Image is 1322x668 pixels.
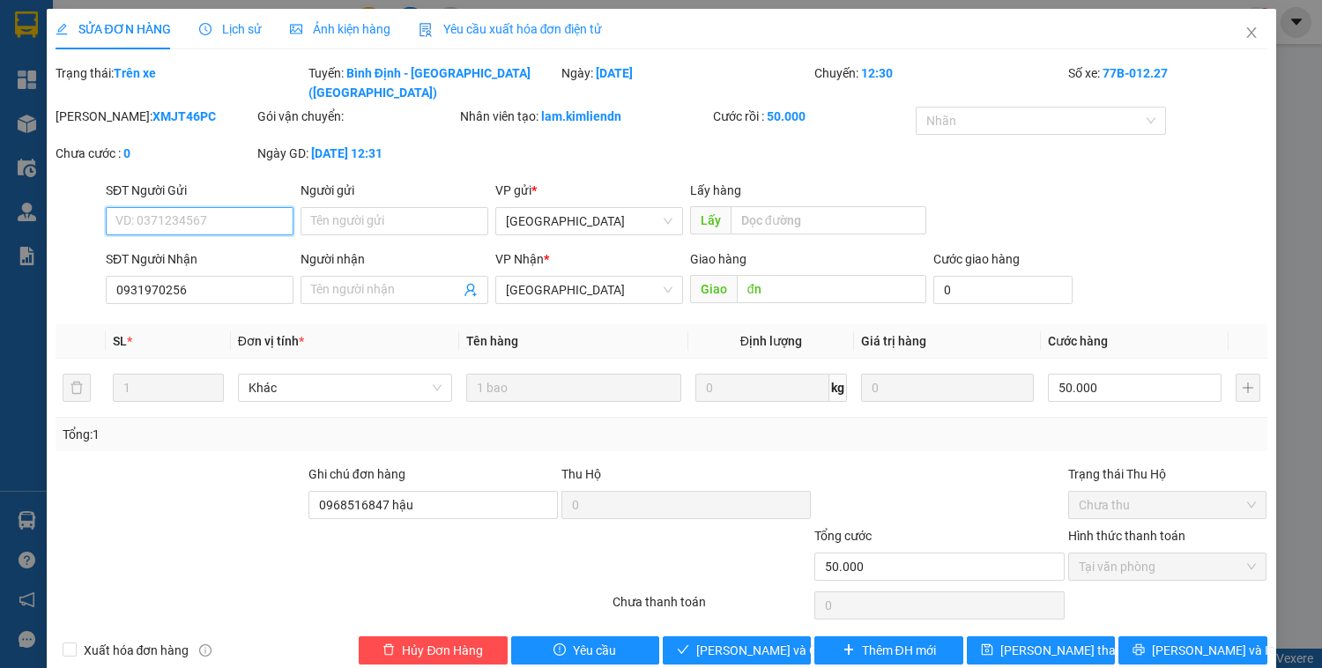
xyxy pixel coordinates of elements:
[690,183,741,197] span: Lấy hàng
[1066,63,1269,102] div: Số xe:
[814,529,872,543] span: Tổng cước
[933,276,1073,304] input: Cước giao hàng
[690,275,737,303] span: Giao
[611,592,813,623] div: Chưa thanh toán
[114,66,156,80] b: Trên xe
[506,208,672,234] span: Bình Định
[290,23,302,35] span: picture
[737,275,926,303] input: Dọc đường
[301,249,488,269] div: Người nhận
[56,144,255,163] div: Chưa cước :
[199,644,212,657] span: info-circle
[359,636,507,664] button: deleteHủy Đơn Hàng
[1068,464,1267,484] div: Trạng thái Thu Hộ
[6,117,47,130] strong: Địa chỉ:
[63,425,512,444] div: Tổng: 1
[466,334,518,348] span: Tên hàng
[933,252,1020,266] label: Cước giao hàng
[56,28,207,45] strong: VẬN TẢI Ô TÔ KIM LIÊN
[1048,334,1108,348] span: Cước hàng
[307,63,560,102] div: Tuyến:
[82,9,182,26] strong: CÔNG TY TNHH
[814,636,962,664] button: plusThêm ĐH mới
[495,252,544,266] span: VP Nhận
[1244,26,1259,40] span: close
[690,252,746,266] span: Giao hàng
[1079,492,1257,518] span: Chưa thu
[767,109,806,123] b: 50.000
[506,277,672,303] span: Đà Nẵng
[257,144,457,163] div: Ngày GD:
[553,643,566,657] span: exclamation-circle
[690,206,731,234] span: Lấy
[238,334,304,348] span: Đơn vị tính
[1236,374,1260,402] button: plus
[56,107,255,126] div: [PERSON_NAME]:
[460,107,709,126] div: Nhân viên tạo:
[464,283,478,297] span: user-add
[981,643,993,657] span: save
[861,66,893,80] b: 12:30
[290,22,390,36] span: Ảnh kiện hàng
[106,249,293,269] div: SĐT Người Nhận
[740,334,802,348] span: Định lượng
[573,641,616,660] span: Yêu cầu
[301,181,488,200] div: Người gửi
[1133,643,1145,657] span: printer
[663,636,811,664] button: check[PERSON_NAME] và Giao hàng
[1227,9,1276,58] button: Close
[199,22,262,36] span: Lịch sử
[731,206,926,234] input: Dọc đường
[257,107,457,126] div: Gói vận chuyển:
[249,375,442,401] span: Khác
[63,374,91,402] button: delete
[677,643,689,657] span: check
[308,66,531,100] b: Bình Định - [GEOGRAPHIC_DATA] ([GEOGRAPHIC_DATA])
[813,63,1066,102] div: Chuyến:
[6,101,254,115] strong: Văn phòng đại diện – CN [GEOGRAPHIC_DATA]
[1068,529,1185,543] label: Hình thức thanh toán
[199,23,212,35] span: clock-circle
[56,22,171,36] span: SỬA ĐƠN HÀNG
[511,636,659,664] button: exclamation-circleYêu cầu
[696,641,865,660] span: [PERSON_NAME] và Giao hàng
[419,22,603,36] span: Yêu cầu xuất hóa đơn điện tử
[56,23,68,35] span: edit
[113,334,127,348] span: SL
[6,117,245,144] span: [STREET_ADDRESS][PERSON_NAME] An Khê, [GEOGRAPHIC_DATA]
[466,374,680,402] input: VD: Bàn, Ghế
[54,63,307,102] div: Trạng thái:
[560,63,813,102] div: Ngày:
[1000,641,1141,660] span: [PERSON_NAME] thay đổi
[152,109,216,123] b: XMJT46PC
[1103,66,1168,80] b: 77B-012.27
[6,68,47,81] strong: Địa chỉ:
[1118,636,1266,664] button: printer[PERSON_NAME] và In
[861,334,926,348] span: Giá trị hàng
[561,467,601,481] span: Thu Hộ
[596,66,633,80] b: [DATE]
[311,146,382,160] b: [DATE] 12:31
[829,374,847,402] span: kg
[77,641,197,660] span: Xuất hóa đơn hàng
[495,181,683,200] div: VP gửi
[713,107,912,126] div: Cước rồi :
[382,643,395,657] span: delete
[402,641,483,660] span: Hủy Đơn Hàng
[967,636,1115,664] button: save[PERSON_NAME] thay đổi
[6,52,84,65] strong: Trụ sở Công ty
[6,68,241,94] span: [GEOGRAPHIC_DATA], P. [GEOGRAPHIC_DATA], [GEOGRAPHIC_DATA]
[308,491,558,519] input: Ghi chú đơn hàng
[862,641,936,660] span: Thêm ĐH mới
[123,146,130,160] b: 0
[843,643,855,657] span: plus
[106,181,293,200] div: SĐT Người Gửi
[1152,641,1275,660] span: [PERSON_NAME] và In
[861,374,1034,402] input: 0
[541,109,621,123] b: lam.kimliendn
[1079,553,1257,580] span: Tại văn phòng
[308,467,405,481] label: Ghi chú đơn hàng
[419,23,433,37] img: icon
